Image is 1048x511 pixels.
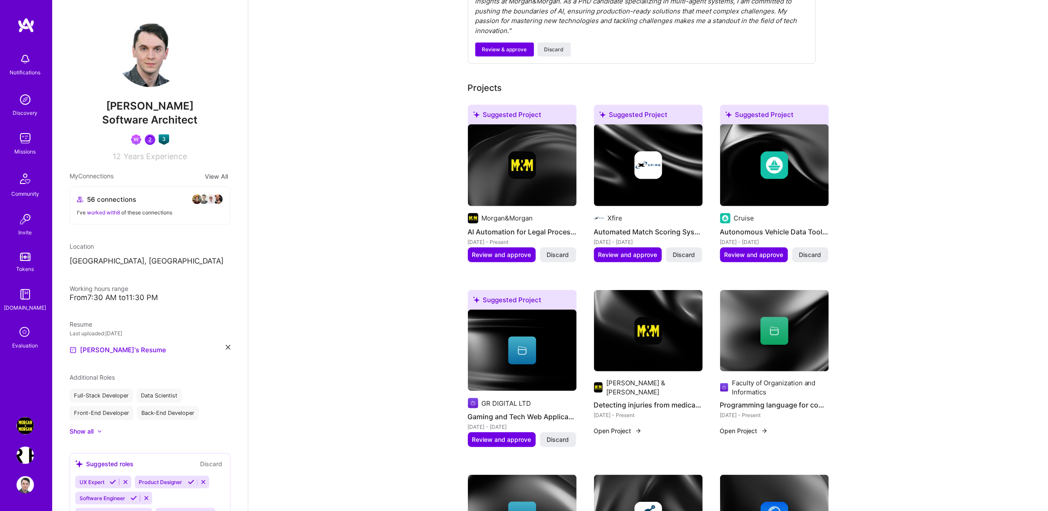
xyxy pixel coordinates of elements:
[70,293,230,302] div: From 7:30 AM to 11:30 PM
[468,124,577,206] img: cover
[792,247,828,262] button: Discard
[468,213,478,224] img: Company logo
[188,479,194,485] i: Accept
[70,256,230,267] p: [GEOGRAPHIC_DATA], [GEOGRAPHIC_DATA]
[468,226,577,237] h4: AI Automation for Legal Processes
[17,476,34,494] img: User Avatar
[197,459,225,469] button: Discard
[724,250,784,259] span: Review and approve
[77,208,223,217] div: I've of these connections
[594,290,703,372] img: cover
[80,479,104,485] span: UX Expert
[598,250,658,259] span: Review and approve
[19,228,32,237] div: Invite
[17,130,34,147] img: teamwork
[468,310,577,391] img: cover
[468,432,536,447] button: Review and approve
[70,100,230,113] span: [PERSON_NAME]
[17,286,34,303] img: guide book
[594,124,703,206] img: cover
[17,264,34,274] div: Tokens
[473,297,480,303] i: icon SuggestedTeams
[482,399,531,408] div: GR DIGITAL LTD
[113,152,121,161] span: 12
[594,382,603,393] img: Company logo
[14,447,36,464] a: Terr.ai: Building an Innovative Real Estate Platform
[131,134,141,145] img: Been on Mission
[732,378,829,397] div: Faculty of Organization and Informatics
[472,435,531,444] span: Review and approve
[468,247,536,262] button: Review and approve
[720,237,829,247] div: [DATE] - [DATE]
[468,105,577,128] div: Suggested Project
[70,406,134,420] div: Front-End Developer
[17,417,34,434] img: Morgan & Morgan Case Value Prediction Tool
[720,226,829,237] h4: Autonomous Vehicle Data Tool Development
[130,495,137,501] i: Accept
[122,479,129,485] i: Reject
[472,250,531,259] span: Review and approve
[77,196,83,203] i: icon Collaborator
[110,479,116,485] i: Accept
[13,341,38,350] div: Evaluation
[17,17,35,33] img: logo
[720,426,768,435] button: Open Project
[720,213,731,224] img: Company logo
[594,213,604,224] img: Company logo
[200,479,207,485] i: Reject
[482,214,533,223] div: Morgan&Morgan
[4,303,47,312] div: [DOMAIN_NAME]
[20,253,30,261] img: tokens
[537,43,571,57] button: Discard
[594,105,703,128] div: Suggested Project
[87,209,120,216] span: worked with 8
[139,479,183,485] span: Product Designer
[17,210,34,228] img: Invite
[70,321,92,328] span: Resume
[540,247,576,262] button: Discard
[634,317,662,345] img: Company logo
[15,168,36,189] img: Community
[634,151,662,179] img: Company logo
[14,476,36,494] a: User Avatar
[720,105,829,128] div: Suggested Project
[70,171,113,181] span: My Connections
[137,389,182,403] div: Data Scientist
[594,247,662,262] button: Review and approve
[468,237,577,247] div: [DATE] - Present
[199,194,209,204] img: avatar
[70,187,230,224] button: 56 connectionsavataravataravataravatarI've worked with8 of these connections
[115,17,185,87] img: User Avatar
[720,382,728,393] img: Company logo
[475,43,534,57] button: Review & approve
[137,406,199,420] div: Back-End Developer
[468,81,502,94] div: Projects
[734,214,754,223] div: Cruise
[206,194,216,204] img: avatar
[17,447,34,464] img: Terr.ai: Building an Innovative Real Estate Platform
[547,435,569,444] span: Discard
[547,250,569,259] span: Discard
[508,151,536,179] img: Company logo
[70,329,230,338] div: Last uploaded: [DATE]
[143,495,150,501] i: Reject
[673,250,695,259] span: Discard
[17,324,33,341] i: icon SelectionTeam
[70,427,93,436] div: Show all
[87,195,136,204] span: 56 connections
[202,171,230,181] button: View All
[226,345,230,350] i: icon Close
[14,417,36,434] a: Morgan & Morgan Case Value Prediction Tool
[213,194,223,204] img: avatar
[720,399,829,411] h4: Programming language for communication flows specificaiton in multi-agent systems
[70,345,166,355] a: [PERSON_NAME]'s Resume
[594,399,703,411] h4: Detecting injuries from medical documents
[606,378,703,397] div: [PERSON_NAME] & [PERSON_NAME]
[720,124,829,206] img: cover
[70,285,128,292] span: Working hours range
[103,114,198,126] span: Software Architect
[17,50,34,68] img: bell
[720,290,829,372] img: cover
[70,389,133,403] div: Full-Stack Developer
[594,411,703,420] div: [DATE] - Present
